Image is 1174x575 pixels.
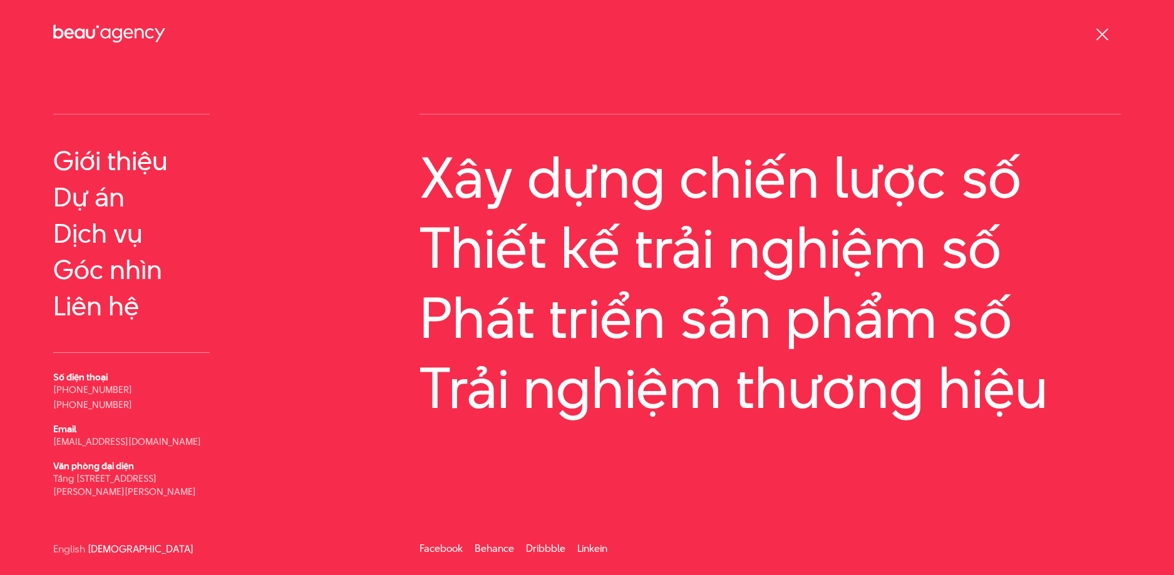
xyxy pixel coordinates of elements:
a: Facebook [420,541,463,556]
b: Văn phòng đại diện [53,459,134,472]
a: [DEMOGRAPHIC_DATA] [88,544,193,554]
a: Trải nghiệm thương hiệu [420,356,1121,420]
a: Thiết kế trải nghiệm số [420,216,1121,280]
a: Behance [475,541,514,556]
a: Phát triển sản phẩm số [420,286,1121,350]
a: English [53,544,85,554]
a: [EMAIL_ADDRESS][DOMAIN_NAME] [53,435,201,448]
a: Dịch vụ [53,218,210,248]
a: Dribbble [526,541,565,556]
a: Liên hệ [53,291,210,321]
p: Tầng [STREET_ADDRESS][PERSON_NAME][PERSON_NAME] [53,472,210,498]
a: [PHONE_NUMBER] [53,383,132,396]
a: [PHONE_NUMBER] [53,398,132,411]
a: Xây dựng chiến lược số [420,146,1121,210]
b: Số điện thoại [53,370,108,384]
a: Linkein [577,541,607,556]
a: Góc nhìn [53,255,210,285]
a: Giới thiệu [53,146,210,176]
a: Dự án [53,182,210,212]
b: Email [53,422,76,435]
